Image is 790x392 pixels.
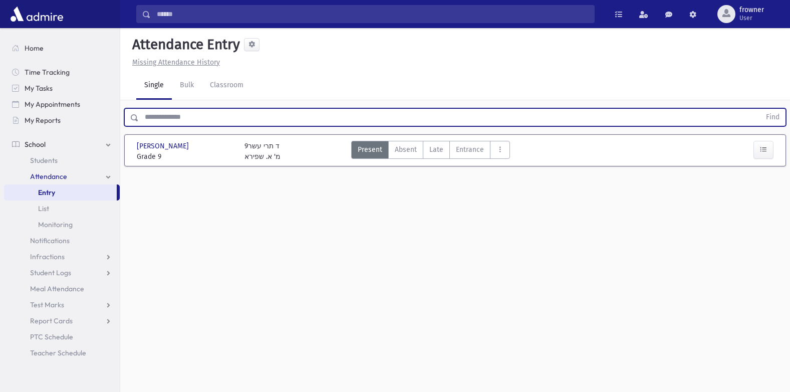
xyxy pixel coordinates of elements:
span: Monitoring [38,220,73,229]
span: PTC Schedule [30,332,73,341]
span: Home [25,44,44,53]
a: School [4,136,120,152]
span: Student Logs [30,268,71,277]
span: Test Marks [30,300,64,309]
span: Grade 9 [137,151,234,162]
u: Missing Attendance History [132,58,220,67]
span: My Reports [25,116,61,125]
span: [PERSON_NAME] [137,141,191,151]
a: Home [4,40,120,56]
span: Infractions [30,252,65,261]
a: Infractions [4,249,120,265]
span: User [739,14,764,22]
a: Students [4,152,120,168]
a: Report Cards [4,313,120,329]
span: Entry [38,188,55,197]
a: Meal Attendance [4,281,120,297]
a: Classroom [202,72,251,100]
span: Attendance [30,172,67,181]
img: AdmirePro [8,4,66,24]
h5: Attendance Entry [128,36,240,53]
a: List [4,201,120,217]
button: Find [760,109,785,126]
a: PTC Schedule [4,329,120,345]
span: frowner [739,6,764,14]
a: Time Tracking [4,64,120,80]
a: My Appointments [4,96,120,112]
a: Attendance [4,168,120,184]
a: My Reports [4,112,120,128]
div: AttTypes [351,141,510,162]
span: Entrance [456,144,484,155]
a: Teacher Schedule [4,345,120,361]
span: Report Cards [30,316,73,325]
span: My Tasks [25,84,53,93]
span: Notifications [30,236,70,245]
span: My Appointments [25,100,80,109]
a: Student Logs [4,265,120,281]
span: Present [358,144,382,155]
span: Time Tracking [25,68,70,77]
span: School [25,140,46,149]
span: Students [30,156,58,165]
input: Search [151,5,594,23]
a: Missing Attendance History [128,58,220,67]
span: List [38,204,49,213]
a: Monitoring [4,217,120,233]
a: Notifications [4,233,120,249]
a: My Tasks [4,80,120,96]
span: Absent [395,144,417,155]
span: Late [429,144,443,155]
span: Meal Attendance [30,284,84,293]
span: Teacher Schedule [30,348,86,357]
div: 9ד תרי עשר מ' א. שפירא [244,141,281,162]
a: Bulk [172,72,202,100]
a: Entry [4,184,117,201]
a: Test Marks [4,297,120,313]
a: Single [136,72,172,100]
